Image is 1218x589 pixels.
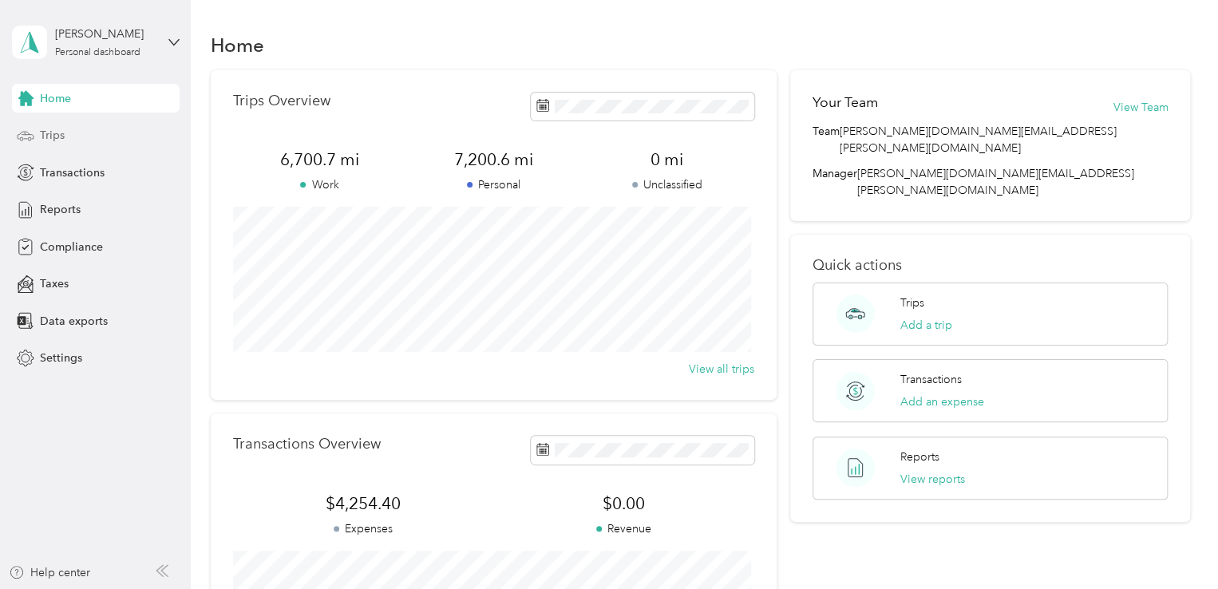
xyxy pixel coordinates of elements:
[493,492,753,515] span: $0.00
[233,436,381,453] p: Transactions Overview
[406,148,580,171] span: 7,200.6 mi
[233,148,407,171] span: 6,700.7 mi
[493,520,753,537] p: Revenue
[900,393,984,410] button: Add an expense
[233,176,407,193] p: Work
[55,48,140,57] div: Personal dashboard
[689,361,754,378] button: View all trips
[900,371,962,388] p: Transactions
[40,201,81,218] span: Reports
[900,294,924,311] p: Trips
[40,239,103,255] span: Compliance
[55,26,155,42] div: [PERSON_NAME]
[406,176,580,193] p: Personal
[857,167,1134,197] span: [PERSON_NAME][DOMAIN_NAME][EMAIL_ADDRESS][PERSON_NAME][DOMAIN_NAME]
[813,257,1168,274] p: Quick actions
[900,449,939,465] p: Reports
[900,471,965,488] button: View reports
[40,350,82,366] span: Settings
[40,275,69,292] span: Taxes
[813,93,878,113] h2: Your Team
[1113,99,1168,116] button: View Team
[211,37,264,53] h1: Home
[840,123,1168,156] span: [PERSON_NAME][DOMAIN_NAME][EMAIL_ADDRESS][PERSON_NAME][DOMAIN_NAME]
[580,176,754,193] p: Unclassified
[233,520,493,537] p: Expenses
[40,90,71,107] span: Home
[1129,500,1218,589] iframe: Everlance-gr Chat Button Frame
[233,492,493,515] span: $4,254.40
[40,313,108,330] span: Data exports
[233,93,330,109] p: Trips Overview
[9,564,90,581] button: Help center
[40,164,105,181] span: Transactions
[813,165,857,199] span: Manager
[580,148,754,171] span: 0 mi
[813,123,840,156] span: Team
[40,127,65,144] span: Trips
[900,317,952,334] button: Add a trip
